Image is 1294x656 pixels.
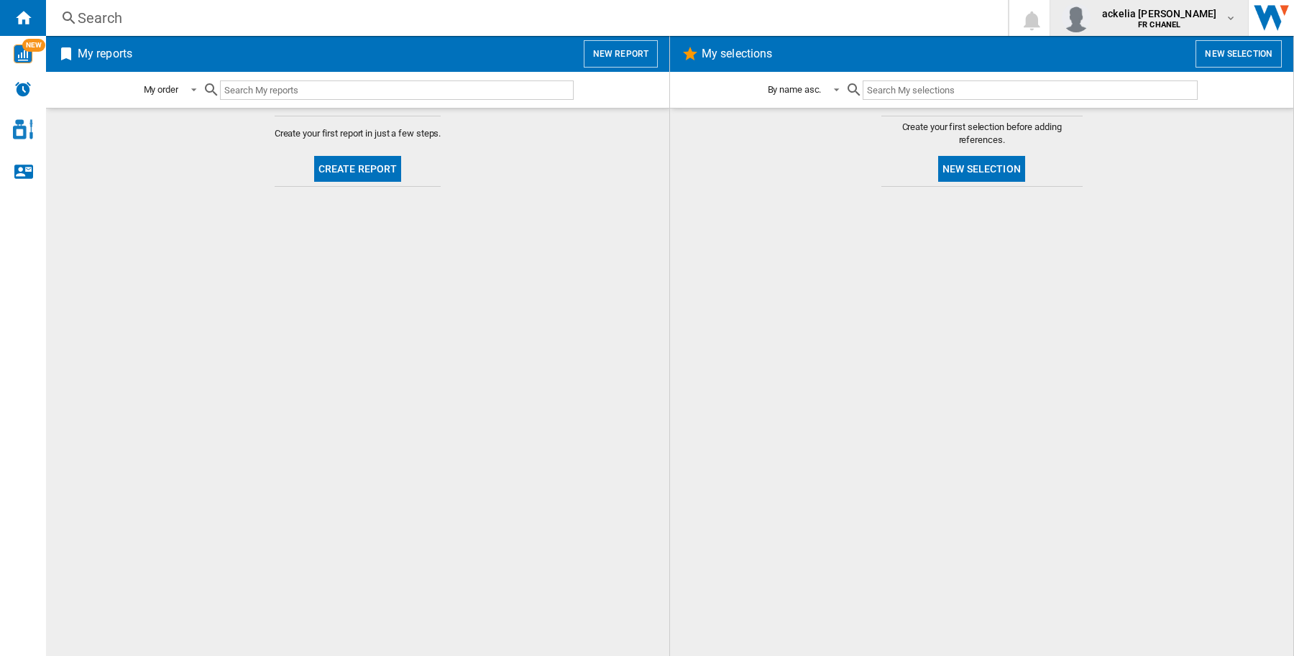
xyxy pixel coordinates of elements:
[14,45,32,63] img: wise-card.svg
[768,84,822,95] div: By name asc.
[881,121,1083,147] span: Create your first selection before adding references.
[75,40,135,68] h2: My reports
[699,40,775,68] h2: My selections
[1102,6,1216,21] span: ackelia [PERSON_NAME]
[938,156,1025,182] button: New selection
[275,127,441,140] span: Create your first report in just a few steps.
[1138,20,1180,29] b: FR CHANEL
[13,119,33,139] img: cosmetic-logo.svg
[220,80,574,100] input: Search My reports
[314,156,402,182] button: Create report
[22,39,45,52] span: NEW
[584,40,658,68] button: New report
[14,80,32,98] img: alerts-logo.svg
[144,84,178,95] div: My order
[1196,40,1282,68] button: New selection
[78,8,970,28] div: Search
[863,80,1197,100] input: Search My selections
[1062,4,1091,32] img: profile.jpg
